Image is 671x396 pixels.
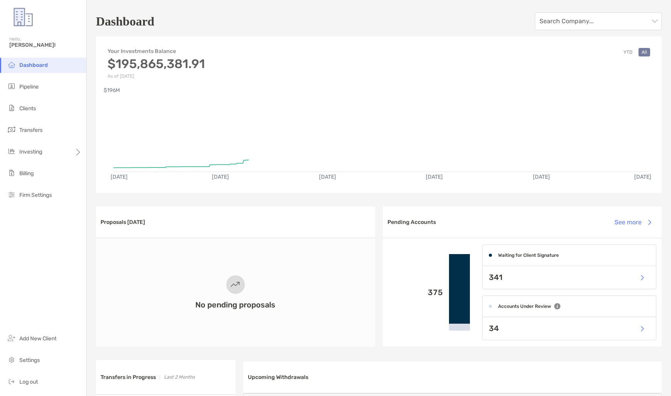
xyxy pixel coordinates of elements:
[608,214,657,231] button: See more
[19,62,48,68] span: Dashboard
[7,355,16,364] img: settings icon
[388,219,436,225] h3: Pending Accounts
[7,333,16,343] img: add_new_client icon
[634,174,651,180] text: [DATE]
[7,103,16,113] img: clients icon
[389,288,443,297] p: 375
[19,170,34,177] span: Billing
[533,174,550,180] text: [DATE]
[7,125,16,134] img: transfers icon
[108,56,205,71] h3: $195,865,381.91
[96,14,154,29] h1: Dashboard
[108,73,205,79] p: As of [DATE]
[19,127,43,133] span: Transfers
[19,105,36,112] span: Clients
[19,148,42,155] span: Investing
[7,60,16,69] img: dashboard icon
[19,84,39,90] span: Pipeline
[319,174,336,180] text: [DATE]
[19,379,38,385] span: Log out
[248,374,308,381] h3: Upcoming Withdrawals
[9,3,37,31] img: Zoe Logo
[101,374,156,381] h3: Transfers in Progress
[19,192,52,198] span: Firm Settings
[7,377,16,386] img: logout icon
[7,190,16,199] img: firm-settings icon
[7,168,16,178] img: billing icon
[19,357,40,364] span: Settings
[7,147,16,156] img: investing icon
[104,87,120,93] text: $196M
[7,82,16,91] img: pipeline icon
[108,48,205,55] h4: Your Investments Balance
[9,42,82,48] span: [PERSON_NAME]!
[489,324,499,333] p: 34
[212,174,229,180] text: [DATE]
[489,273,502,282] p: 341
[164,372,195,382] p: Last 2 Months
[639,48,650,56] button: All
[195,300,275,309] h3: No pending proposals
[426,174,443,180] text: [DATE]
[498,304,551,309] h4: Accounts Under Review
[19,335,56,342] span: Add New Client
[498,253,559,258] h4: Waiting for Client Signature
[101,219,145,225] h3: Proposals [DATE]
[620,48,635,56] button: YTD
[111,174,128,180] text: [DATE]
